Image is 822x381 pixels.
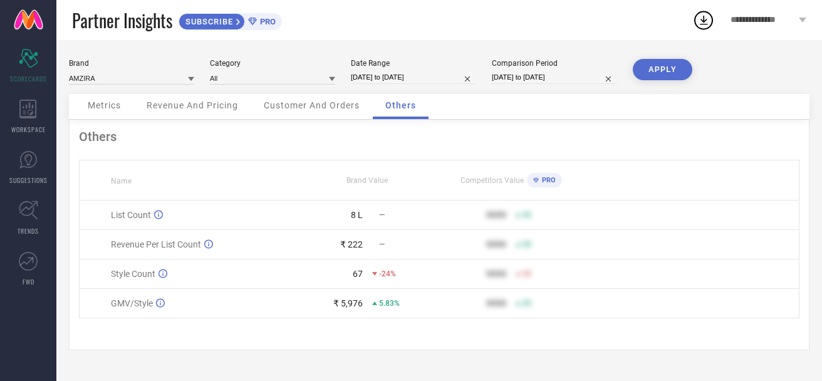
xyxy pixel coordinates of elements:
[692,9,715,31] div: Open download list
[88,100,121,110] span: Metrics
[333,298,363,308] div: ₹ 5,976
[353,269,363,279] div: 67
[379,299,400,308] span: 5.83%
[11,125,46,134] span: WORKSPACE
[523,299,531,308] span: 50
[492,59,617,68] div: Comparison Period
[340,239,363,249] div: ₹ 222
[379,240,385,249] span: —
[486,269,506,279] div: 9999
[9,175,48,185] span: SUGGESTIONS
[210,59,335,68] div: Category
[539,176,556,184] span: PRO
[147,100,238,110] span: Revenue And Pricing
[179,17,236,26] span: SUBSCRIBE
[257,17,276,26] span: PRO
[523,269,531,278] span: 50
[351,71,476,84] input: Select date range
[523,240,531,249] span: 50
[264,100,360,110] span: Customer And Orders
[111,210,151,220] span: List Count
[111,239,201,249] span: Revenue Per List Count
[111,269,155,279] span: Style Count
[10,74,47,83] span: SCORECARDS
[523,211,531,219] span: 50
[18,226,39,236] span: TRENDS
[111,298,153,308] span: GMV/Style
[486,210,506,220] div: 9999
[351,59,476,68] div: Date Range
[379,211,385,219] span: —
[23,277,34,286] span: FWD
[486,298,506,308] div: 9999
[492,71,617,84] input: Select comparison period
[379,269,396,278] span: -24%
[385,100,416,110] span: Others
[79,129,799,144] div: Others
[460,176,524,185] span: Competitors Value
[179,10,282,30] a: SUBSCRIBEPRO
[72,8,172,33] span: Partner Insights
[346,176,388,185] span: Brand Value
[486,239,506,249] div: 9999
[111,177,132,185] span: Name
[69,59,194,68] div: Brand
[633,59,692,80] button: APPLY
[351,210,363,220] div: 8 L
